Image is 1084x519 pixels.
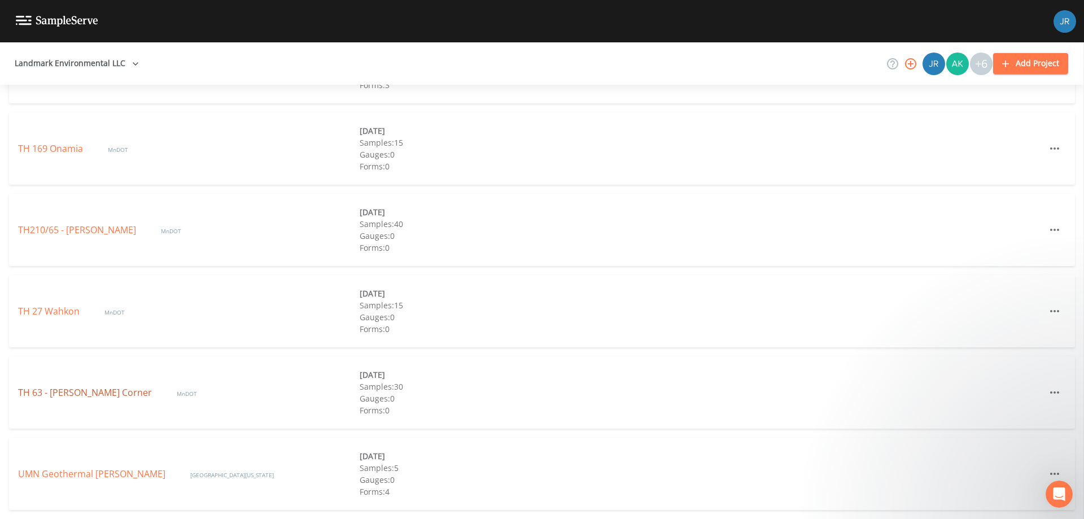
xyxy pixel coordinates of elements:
div: Gauges: 0 [360,392,701,404]
div: +6 [970,53,993,75]
div: Forms: 0 [360,242,701,254]
div: Jane Rogers [922,53,946,75]
div: Forms: 0 [360,404,701,416]
div: Forms: 0 [360,160,701,172]
iframe: Intercom live chat [1046,481,1073,508]
img: logo [16,16,98,27]
div: Forms: 0 [360,323,701,335]
div: [DATE] [360,287,701,299]
div: Gauges: 0 [360,311,701,323]
a: TH 63 - [PERSON_NAME] Corner [18,386,154,399]
div: Forms: 3 [360,79,701,91]
div: [DATE] [360,125,701,137]
img: c52958f65f7e3033e40d8be1040c5eaa [946,53,969,75]
a: TH 169 Onamia [18,142,85,155]
div: [DATE] [360,450,701,462]
div: Aaron Kuck [946,53,969,75]
span: [GEOGRAPHIC_DATA][US_STATE] [190,471,274,479]
span: MnDOT [161,227,181,235]
div: [DATE] [360,206,701,218]
div: Samples: 5 [360,462,701,474]
div: Gauges: 0 [360,230,701,242]
a: UMN Geothermal [PERSON_NAME] [18,468,168,480]
span: MnDOT [108,146,128,154]
span: MnDOT [104,308,125,316]
div: Samples: 15 [360,299,701,311]
img: b875b78bfaff66d29449720b614a75df [923,53,945,75]
img: b875b78bfaff66d29449720b614a75df [1054,10,1076,33]
div: Samples: 15 [360,137,701,149]
div: [DATE] [360,369,701,381]
button: Add Project [993,53,1068,74]
button: Landmark Environmental LLC [10,53,143,74]
div: Forms: 4 [360,486,701,498]
a: TH210/65 - [PERSON_NAME] [18,224,138,236]
span: MnDOT [177,390,197,398]
div: Samples: 40 [360,218,701,230]
div: Samples: 30 [360,381,701,392]
a: TH 27 Wahkon [18,305,82,317]
div: Gauges: 0 [360,474,701,486]
div: Gauges: 0 [360,149,701,160]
